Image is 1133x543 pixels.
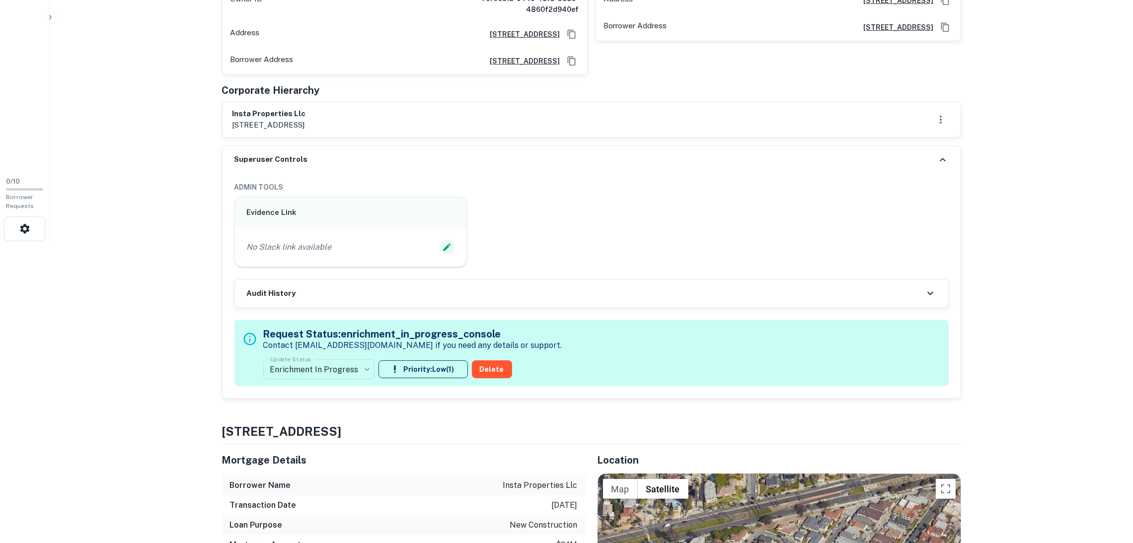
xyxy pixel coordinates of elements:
[222,453,586,468] h5: Mortgage Details
[247,207,455,218] h6: Evidence Link
[564,27,579,42] button: Copy Address
[230,27,260,42] p: Address
[378,360,468,378] button: Priority:Low(1)
[936,479,956,499] button: Toggle fullscreen view
[552,499,578,511] p: [DATE]
[270,355,311,363] label: Update Status
[230,54,294,68] p: Borrower Address
[247,288,296,299] h6: Audit History
[603,479,638,499] button: Show street map
[247,241,332,253] p: No Slack link available
[222,83,320,98] h5: Corporate Hierarchy
[638,479,688,499] button: Show satellite imagery
[6,178,20,185] span: 0 / 10
[482,29,560,40] a: [STREET_ADDRESS]
[230,499,297,511] h6: Transaction Date
[510,519,578,531] p: new construction
[232,108,306,120] h6: insta properties llc
[472,360,512,378] button: Delete
[234,182,949,193] h6: ADMIN TOOLS
[6,194,34,209] span: Borrower Requests
[263,339,562,351] p: Contact [EMAIL_ADDRESS][DOMAIN_NAME] if you need any details or support.
[234,154,308,165] h6: Superuser Controls
[503,479,578,491] p: insta properties llc
[482,56,560,67] a: [STREET_ADDRESS]
[222,422,961,440] h4: [STREET_ADDRESS]
[230,519,283,531] h6: Loan Purpose
[938,20,953,35] button: Copy Address
[232,119,306,131] p: [STREET_ADDRESS]
[1083,464,1133,511] iframe: Chat Widget
[263,327,562,341] h5: Request Status: enrichment_in_progress_console
[598,453,961,468] h5: Location
[856,22,934,33] a: [STREET_ADDRESS]
[440,240,454,255] button: Edit Slack Link
[604,20,667,35] p: Borrower Address
[230,479,291,491] h6: Borrower Name
[564,54,579,68] button: Copy Address
[263,355,375,383] div: Enrichment In Progress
